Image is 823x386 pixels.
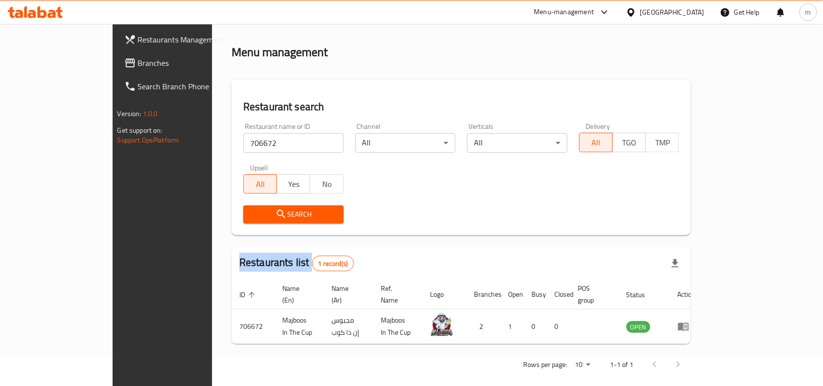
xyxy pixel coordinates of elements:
p: 1-1 of 1 [610,359,633,371]
span: Menu management [274,13,339,25]
th: Branches [466,280,500,309]
h2: Menu management [232,44,328,60]
p: Rows per page: [523,359,567,371]
span: Ref. Name [381,283,411,306]
button: All [243,174,277,194]
td: Majboos In The Cup [274,309,324,344]
span: Name (Ar) [332,283,361,306]
td: 1 [500,309,524,344]
li: / [267,13,270,25]
label: Delivery [586,123,610,130]
span: Version: [118,107,141,120]
div: All [355,133,456,153]
div: All [467,133,568,153]
th: Busy [524,280,547,309]
td: 2 [466,309,500,344]
div: Rows per page: [571,358,594,372]
a: Restaurants Management [117,28,250,51]
th: Closed [547,280,570,309]
span: TGO [617,136,642,150]
a: Support.OpsPlatform [118,134,179,146]
span: Get support on: [118,124,162,137]
button: All [579,133,613,152]
td: Majboos In The Cup [373,309,422,344]
div: [GEOGRAPHIC_DATA] [640,7,705,18]
span: No [314,177,339,191]
span: 1.0.0 [143,107,158,120]
label: Upsell [250,164,268,171]
span: Name (En) [282,283,312,306]
button: Search [243,205,344,223]
table: enhanced table [232,280,704,344]
span: OPEN [627,322,650,333]
button: No [310,174,343,194]
span: ID [239,289,258,301]
button: TMP [646,133,679,152]
span: All [248,177,273,191]
span: Search [251,208,336,221]
th: Action [670,280,704,309]
span: TMP [650,136,675,150]
td: مجبوس إن ذا كوب [324,309,373,344]
td: 706672 [232,309,274,344]
span: Status [627,289,658,301]
input: Search for restaurant name or ID.. [243,133,344,153]
th: Open [500,280,524,309]
a: Branches [117,51,250,75]
span: Search Branch Phone [138,81,242,92]
span: Branches [138,57,242,69]
span: Yes [281,177,306,191]
span: 1 record(s) [313,259,354,268]
th: Logo [422,280,466,309]
h2: Restaurants list [239,255,354,271]
div: Export file [664,252,687,275]
button: TGO [612,133,646,152]
td: 0 [524,309,547,344]
span: Restaurants Management [138,34,242,45]
td: 0 [547,309,570,344]
h2: Restaurant search [243,100,679,114]
button: Yes [276,174,310,194]
span: POS group [578,283,607,306]
a: Search Branch Phone [117,75,250,98]
div: Menu [678,321,696,332]
img: Majboos In The Cup [430,312,454,337]
div: Menu-management [534,6,594,18]
span: m [805,7,811,18]
span: All [584,136,609,150]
